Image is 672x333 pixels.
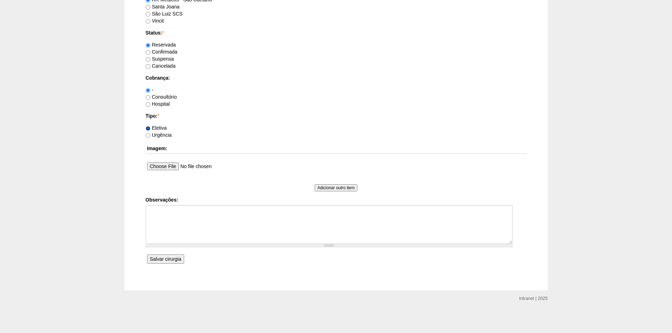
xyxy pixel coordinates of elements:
[146,87,154,93] label: -
[146,132,172,138] label: Urgência
[315,184,358,191] input: Adicionar outro item
[146,126,150,131] input: Eletiva
[146,50,150,55] input: Confirmada
[146,196,527,203] label: Observações:
[146,101,170,107] label: Hospital
[146,29,527,36] label: Status:
[146,42,176,48] label: Reservada
[146,74,527,81] label: Cobrança:
[146,57,150,62] input: Suspensa
[146,88,150,93] input: -
[146,64,150,69] input: Cancelada
[162,30,164,36] span: Este campo é obrigatório.
[146,63,176,69] label: Cancelada
[146,5,150,10] input: Santa Joana
[146,56,174,62] label: Suspensa
[157,113,159,119] span: Este campo é obrigatório.
[146,133,150,138] input: Urgência
[146,18,164,24] label: Vincit
[146,12,150,17] input: São Luiz SCS
[146,11,183,17] label: São Luiz SCS
[146,43,150,48] input: Reservada
[146,112,527,119] label: Tipo:
[146,102,150,107] input: Hospital
[519,295,548,302] div: Intranet | 2025
[147,254,184,264] input: Salvar cirurgia
[146,125,167,131] label: Eletiva
[146,95,150,100] input: Consultório
[146,94,177,100] label: Consultório
[146,4,180,10] label: Santa Joana
[146,49,177,55] label: Confirmada
[146,143,527,154] th: Imagem:
[146,19,150,24] input: Vincit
